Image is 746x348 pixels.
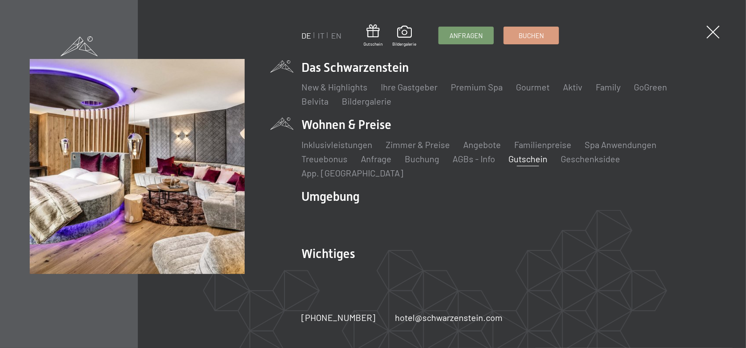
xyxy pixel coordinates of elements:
a: Gutschein [508,153,547,164]
span: [PHONE_NUMBER] [301,312,375,323]
a: Premium Spa [451,82,503,92]
a: Zimmer & Preise [386,139,450,150]
a: [PHONE_NUMBER] [301,311,375,324]
a: Ihre Gastgeber [381,82,437,92]
a: AGBs - Info [453,153,495,164]
a: Spa Anwendungen [585,139,656,150]
a: Buchen [504,27,559,44]
a: EN [331,31,341,40]
span: Bildergalerie [392,41,416,47]
a: Belvita [301,96,328,106]
a: Familienpreise [514,139,571,150]
a: hotel@schwarzenstein.com [395,311,503,324]
a: Buchung [405,153,439,164]
a: Treuebonus [301,153,348,164]
a: Anfragen [439,27,493,44]
a: Gutschein [363,24,383,47]
a: Family [596,82,621,92]
a: Bildergalerie [342,96,391,106]
a: IT [318,31,324,40]
a: Inklusivleistungen [301,139,372,150]
a: New & Highlights [301,82,367,92]
a: Bildergalerie [392,26,416,47]
a: Geschenksidee [561,153,620,164]
a: Anfrage [361,153,391,164]
span: Buchen [519,31,544,40]
a: App. [GEOGRAPHIC_DATA] [301,168,403,178]
a: Angebote [463,139,501,150]
span: Gutschein [363,41,383,47]
a: Gourmet [516,82,550,92]
a: Aktiv [563,82,582,92]
a: GoGreen [634,82,667,92]
span: Anfragen [449,31,483,40]
a: DE [301,31,311,40]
